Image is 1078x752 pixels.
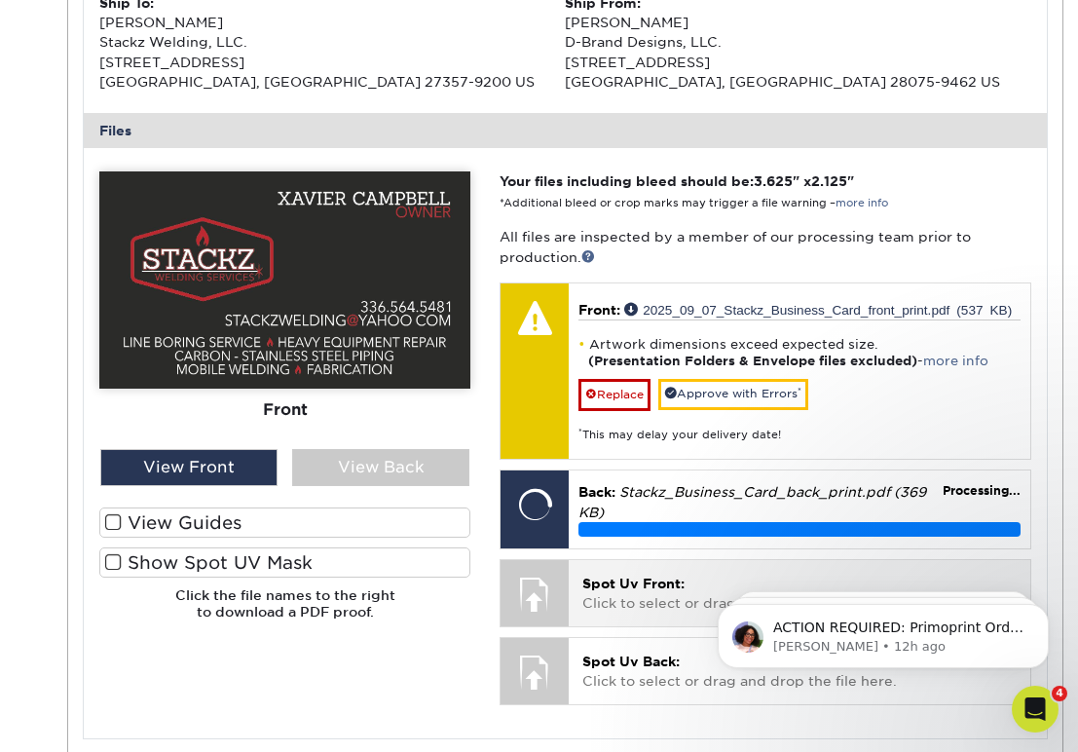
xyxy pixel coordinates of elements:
[578,484,926,519] em: Stackz_Business_Card_back_print.pdf (369 KB)
[754,173,793,189] span: 3.625
[99,547,470,578] label: Show Spot UV Mask
[582,574,1017,614] p: Click to select or drag and drop the file here.
[578,379,651,410] a: Replace
[582,576,685,591] span: Spot Uv Front:
[688,563,1078,699] iframe: Intercom notifications message
[1052,686,1067,701] span: 4
[582,652,1017,692] p: Click to select or drag and drop the file here.
[836,197,888,209] a: more info
[1012,686,1059,733] iframe: Intercom live chat
[99,587,470,635] h6: Click the file names to the right to download a PDF proof.
[84,113,1047,148] div: Files
[500,227,1031,267] p: All files are inspected by a member of our processing team prior to production.
[588,354,917,368] strong: (Presentation Folders & Envelope files excluded)
[100,449,278,486] div: View Front
[500,197,888,209] small: *Additional bleed or crop marks may trigger a file warning –
[624,302,1012,316] a: 2025_09_07_Stackz_Business_Card_front_print.pdf (537 KB)
[500,173,854,189] strong: Your files including bleed should be: " x "
[578,302,620,318] span: Front:
[658,379,808,409] a: Approve with Errors*
[582,654,680,669] span: Spot Uv Back:
[292,449,469,486] div: View Back
[578,411,1021,443] div: This may delay your delivery date!
[923,354,988,368] a: more info
[578,336,1021,369] li: Artwork dimensions exceed expected size. -
[99,389,470,432] div: Front
[578,484,615,500] span: Back:
[99,508,470,538] label: View Guides
[811,173,847,189] span: 2.125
